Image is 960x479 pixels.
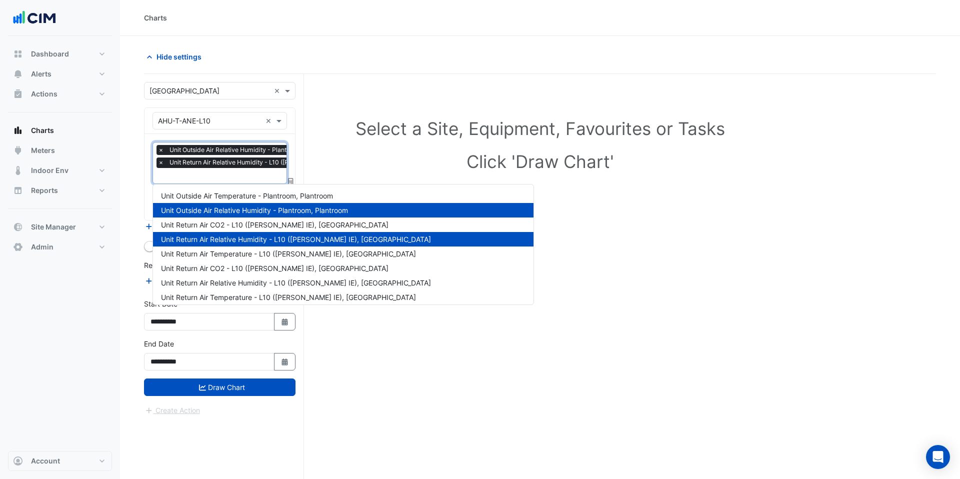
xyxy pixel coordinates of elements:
span: Unit Return Air CO2 - L10 (NABERS IE), SOUTH WEST [161,264,388,272]
h1: Select a Site, Equipment, Favourites or Tasks [166,118,914,139]
app-escalated-ticket-create-button: Please draw the charts first [144,405,200,413]
span: Dashboard [31,49,69,59]
app-icon: Admin [13,242,23,252]
button: Dashboard [8,44,112,64]
button: Add Equipment [144,220,204,232]
app-icon: Charts [13,125,23,135]
div: Charts [144,12,167,23]
span: Indoor Env [31,165,68,175]
app-icon: Alerts [13,69,23,79]
app-icon: Site Manager [13,222,23,232]
span: Unit Return Air Relative Humidity - L10 (NABERS IE), SOUTH WEST [161,278,431,287]
button: Charts [8,120,112,140]
button: Draw Chart [144,378,295,396]
app-icon: Dashboard [13,49,23,59]
span: Unit Return Air Temperature - L10 (NABERS IE), NORTH EAST [161,249,416,258]
button: Admin [8,237,112,257]
button: Account [8,451,112,471]
img: Company Logo [12,8,57,28]
button: Meters [8,140,112,160]
fa-icon: Select Date [280,317,289,326]
span: Site Manager [31,222,76,232]
button: Alerts [8,64,112,84]
app-icon: Meters [13,145,23,155]
span: Unit Outside Air Relative Humidity - Plantroom, Plantroom [167,145,336,155]
ng-dropdown-panel: Options list [152,184,534,305]
span: Choose Function [286,177,295,185]
span: Unit Return Air Relative Humidity - L10 (NABERS IE), NORTH EAST [161,235,431,243]
span: × [156,157,165,167]
span: Unit Return Air Relative Humidity - L10 (NABERS IE), NORTH EAST [167,157,407,167]
span: Clear [274,85,282,96]
span: Charts [31,125,54,135]
fa-icon: Select Date [280,357,289,366]
label: Reference Lines [144,260,196,270]
span: Alerts [31,69,51,79]
span: Clear [265,115,274,126]
span: Actions [31,89,57,99]
div: Open Intercom Messenger [926,445,950,469]
h1: Click 'Draw Chart' [166,151,914,172]
span: Meters [31,145,55,155]
button: Hide settings [144,48,208,65]
button: Actions [8,84,112,104]
app-icon: Actions [13,89,23,99]
span: Hide settings [156,51,201,62]
label: End Date [144,338,174,349]
span: Unit Return Air Temperature - L10 (NABERS IE), SOUTH WEST [161,293,416,301]
button: Site Manager [8,217,112,237]
span: Account [31,456,60,466]
button: Indoor Env [8,160,112,180]
span: Unit Outside Air Temperature - Plantroom, Plantroom [161,191,333,200]
span: Admin [31,242,53,252]
label: Start Date [144,298,177,309]
span: × [156,145,165,155]
span: Reports [31,185,58,195]
app-icon: Indoor Env [13,165,23,175]
app-icon: Reports [13,185,23,195]
button: Add Reference Line [144,275,218,286]
button: Reports [8,180,112,200]
span: Unit Return Air CO2 - L10 (NABERS IE), NORTH EAST [161,220,388,229]
span: Unit Outside Air Relative Humidity - Plantroom, Plantroom [161,206,348,214]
